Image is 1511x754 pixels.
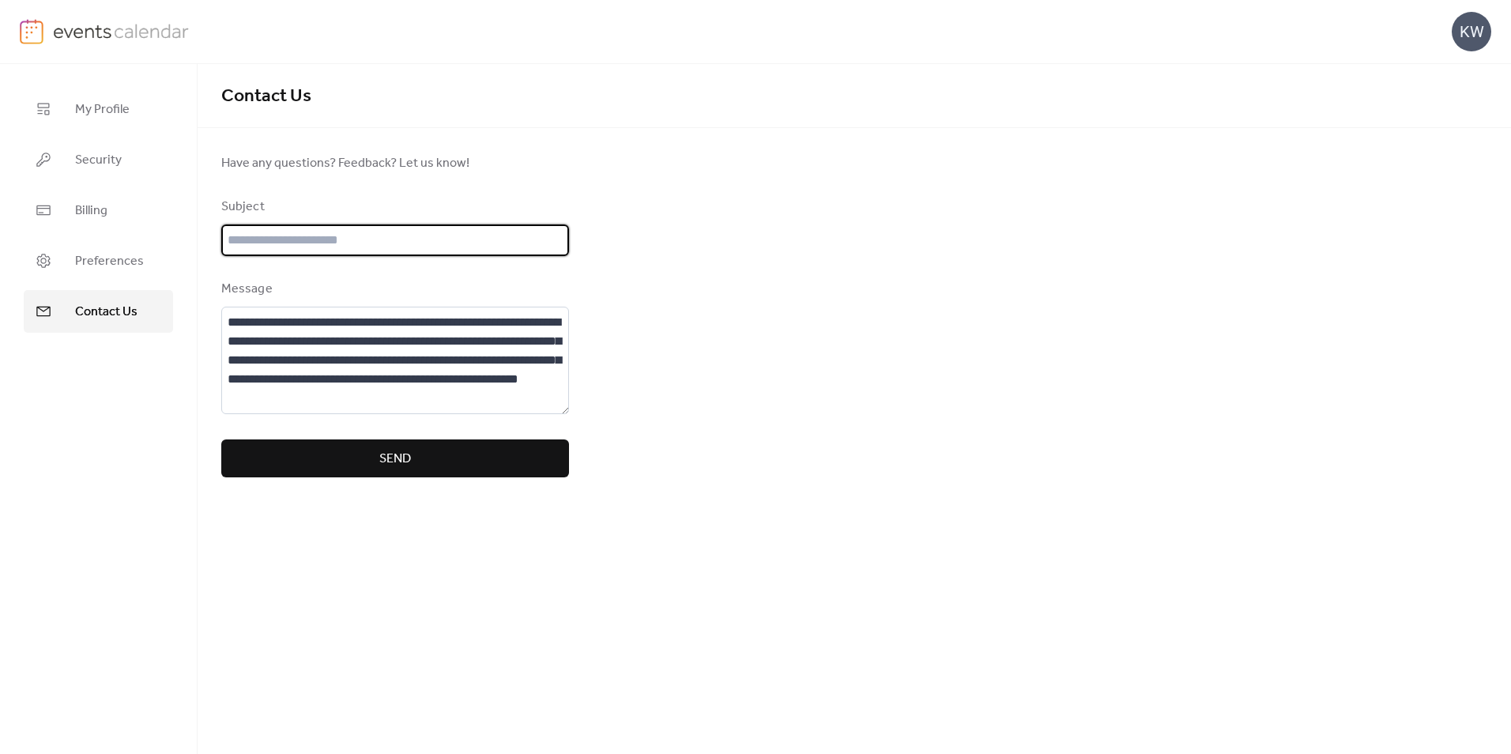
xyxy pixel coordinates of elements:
span: Preferences [75,252,144,271]
img: logo [20,19,43,44]
span: Contact Us [75,303,138,322]
img: logo-type [53,19,190,43]
a: Preferences [24,239,173,282]
a: Security [24,138,173,181]
button: Send [221,439,569,477]
span: Contact Us [221,79,311,114]
div: Message [221,280,566,299]
a: Billing [24,189,173,232]
span: My Profile [75,100,130,119]
span: Send [379,450,411,469]
a: Contact Us [24,290,173,333]
span: Security [75,151,122,170]
div: KW [1452,12,1491,51]
span: Have any questions? Feedback? Let us know! [221,154,569,173]
div: Subject [221,198,566,217]
span: Billing [75,202,107,221]
a: My Profile [24,88,173,130]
